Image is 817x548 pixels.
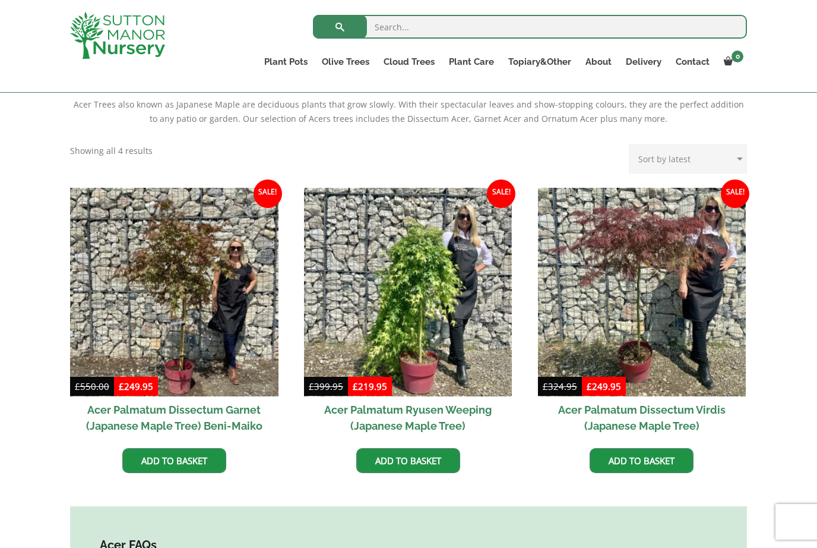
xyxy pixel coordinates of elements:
a: Sale! Acer Palmatum Dissectum Garnet (Japanese Maple Tree) Beni-Maiko [70,188,278,439]
span: £ [75,380,80,392]
a: Sale! Acer Palmatum Dissectum Virdis (Japanese Maple Tree) [538,188,746,439]
bdi: 249.95 [119,380,153,392]
bdi: 324.95 [543,380,577,392]
input: Search... [313,15,747,39]
img: Acer Palmatum Ryusen Weeping (Japanese Maple Tree) [304,188,512,396]
img: Acer Palmatum Dissectum Virdis (Japanese Maple Tree) [538,188,746,396]
bdi: 219.95 [353,380,387,392]
a: Contact [669,53,717,70]
a: 0 [717,53,747,70]
a: Add to basket: “Acer Palmatum Dissectum Virdis (Japanese Maple Tree)” [590,448,693,473]
a: Add to basket: “Acer Palmatum Ryusen Weeping (Japanese Maple Tree)” [356,448,460,473]
bdi: 550.00 [75,380,109,392]
span: £ [119,380,124,392]
a: Plant Pots [257,53,315,70]
a: Cloud Trees [376,53,442,70]
div: Acer Trees also known as Japanese Maple are deciduous plants that grow slowly. With their spectac... [70,97,747,126]
span: £ [543,380,548,392]
h2: Acer Palmatum Ryusen Weeping (Japanese Maple Tree) [304,396,512,439]
span: £ [587,380,592,392]
span: £ [309,380,314,392]
a: Plant Care [442,53,501,70]
a: Delivery [619,53,669,70]
a: Add to basket: “Acer Palmatum Dissectum Garnet (Japanese Maple Tree) Beni-Maiko” [122,448,226,473]
span: Sale! [721,179,749,208]
a: Sale! Acer Palmatum Ryusen Weeping (Japanese Maple Tree) [304,188,512,439]
img: Acer Palmatum Dissectum Garnet (Japanese Maple Tree) Beni-Maiko [70,188,278,396]
bdi: 399.95 [309,380,343,392]
h2: Acer Palmatum Dissectum Garnet (Japanese Maple Tree) Beni-Maiko [70,396,278,439]
a: Olive Trees [315,53,376,70]
span: £ [353,380,358,392]
span: 0 [731,51,743,62]
img: logo [70,12,165,59]
a: About [578,53,619,70]
p: Showing all 4 results [70,144,153,158]
a: Topiary&Other [501,53,578,70]
bdi: 249.95 [587,380,621,392]
span: Sale! [487,179,515,208]
span: Sale! [254,179,282,208]
select: Shop order [629,144,747,174]
h2: Acer Palmatum Dissectum Virdis (Japanese Maple Tree) [538,396,746,439]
